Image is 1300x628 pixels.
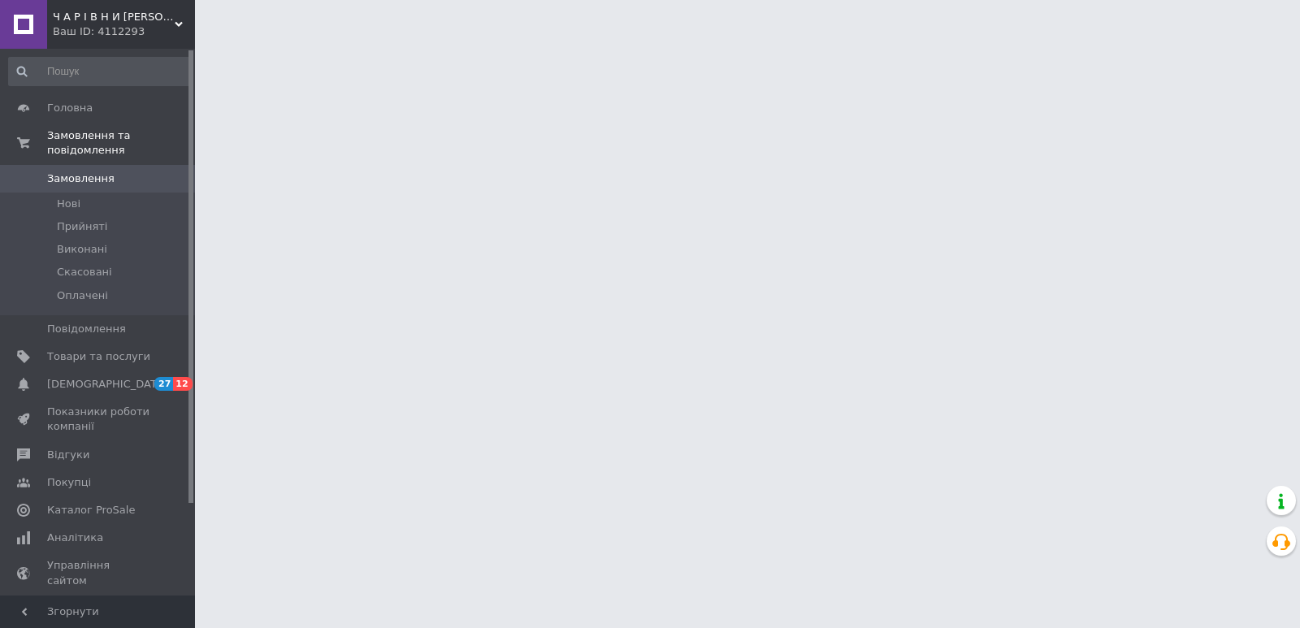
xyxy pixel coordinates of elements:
span: 12 [173,377,192,391]
span: Аналітика [47,531,103,545]
input: Пошук [8,57,192,86]
span: [DEMOGRAPHIC_DATA] [47,377,167,392]
span: Товари та послуги [47,349,150,364]
span: Виконані [57,242,107,257]
span: Управління сайтом [47,558,150,587]
span: Головна [47,101,93,115]
span: Каталог ProSale [47,503,135,518]
span: Показники роботи компанії [47,405,150,434]
span: Відгуки [47,448,89,462]
span: Ч А Р І В Н И Й [53,10,175,24]
span: Нові [57,197,80,211]
span: Скасовані [57,265,112,279]
span: Покупці [47,475,91,490]
span: Прийняті [57,219,107,234]
span: Повідомлення [47,322,126,336]
span: 27 [154,377,173,391]
div: Ваш ID: 4112293 [53,24,195,39]
span: Оплачені [57,288,108,303]
span: Замовлення та повідомлення [47,128,195,158]
span: Замовлення [47,171,115,186]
